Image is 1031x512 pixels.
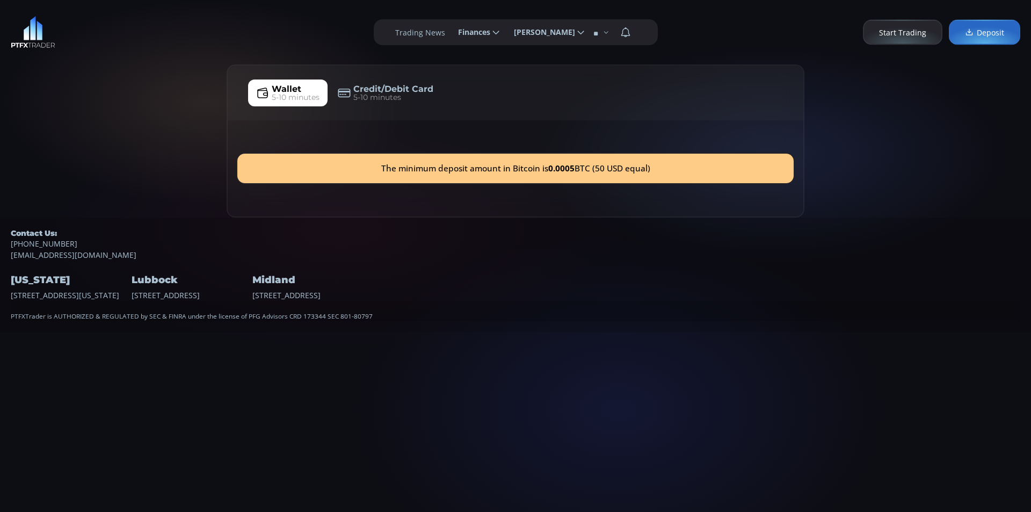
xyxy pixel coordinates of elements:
[237,154,794,183] div: The minimum deposit amount in Bitcoin is BTC (50 USD equal)
[132,261,250,300] div: [STREET_ADDRESS]
[506,21,575,43] span: [PERSON_NAME]
[451,21,490,43] span: Finances
[272,83,301,96] span: Wallet
[965,27,1004,38] span: Deposit
[11,238,1020,249] a: [PHONE_NUMBER]
[11,16,55,48] img: LOGO
[252,261,371,300] div: [STREET_ADDRESS]
[353,92,401,103] span: 5-10 minutes
[132,271,250,289] h4: Lubbock
[863,20,942,45] a: Start Trading
[248,80,328,106] a: Wallet5-10 minutes
[252,271,371,289] h4: Midland
[879,27,926,38] span: Start Trading
[395,27,445,38] label: Trading News
[11,228,1020,238] h5: Contact Us:
[272,92,320,103] span: 5-10 minutes
[330,80,441,106] a: Credit/Debit Card5-10 minutes
[11,271,129,289] h4: [US_STATE]
[548,163,575,174] b: 0.0005
[11,228,1020,261] div: [EMAIL_ADDRESS][DOMAIN_NAME]
[11,261,129,300] div: [STREET_ADDRESS][US_STATE]
[353,83,433,96] span: Credit/Debit Card
[949,20,1020,45] a: Deposit
[11,301,1020,321] div: PTFXTrader is AUTHORIZED & REGULATED by SEC & FINRA under the license of PFG Advisors CRD 173344 ...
